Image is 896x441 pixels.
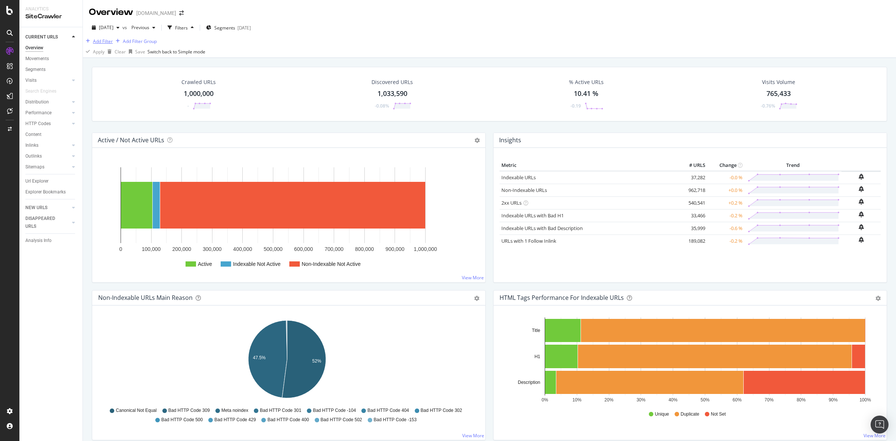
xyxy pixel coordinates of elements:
button: Apply [83,46,105,58]
div: Analysis Info [25,237,52,245]
text: 800,000 [355,246,374,252]
span: Meta noindex [221,407,248,414]
a: Indexable URLs with Bad Description [501,225,583,232]
h4: Insights [499,135,521,145]
button: [DATE] [89,22,122,34]
div: % Active URLs [569,78,604,86]
span: Unique [655,411,669,417]
td: 35,999 [677,222,707,235]
div: bell-plus [859,174,864,180]
span: Bad HTTP Code 301 [260,407,301,414]
span: Not Set [711,411,726,417]
a: View More [462,274,484,281]
button: Add Filter [83,37,113,46]
text: 100% [859,397,871,403]
td: +0.2 % [707,196,744,209]
a: Outlinks [25,152,70,160]
div: Movements [25,55,49,63]
div: A chart. [500,317,877,404]
text: H1 [535,354,541,359]
text: 52% [312,358,321,364]
a: Movements [25,55,77,63]
button: Clear [105,46,126,58]
td: 962,718 [677,184,707,196]
text: Title [532,328,541,333]
a: Segments [25,66,77,74]
div: Add Filter Group [123,38,157,44]
div: 1,000,000 [184,89,214,99]
a: 2xx URLs [501,199,522,206]
text: 20% [604,397,613,403]
a: Indexable URLs with Bad H1 [501,212,564,219]
text: 900,000 [386,246,405,252]
td: 37,282 [677,171,707,184]
div: Switch back to Simple mode [147,49,205,55]
a: Inlinks [25,142,70,149]
span: Bad HTTP Code 500 [161,417,203,423]
span: Canonical Not Equal [116,407,156,414]
span: Segments [214,25,235,31]
a: Content [25,131,77,139]
td: -0.2 % [707,209,744,222]
span: Bad HTTP Code -153 [374,417,417,423]
span: Bad HTTP Code 302 [421,407,462,414]
div: -0.19 [570,103,581,109]
button: Save [126,46,145,58]
a: View More [462,432,484,439]
div: [DATE] [237,25,251,31]
a: Sitemaps [25,163,70,171]
div: A chart. [98,317,476,404]
div: Visits Volume [762,78,795,86]
text: Description [518,380,540,385]
span: vs [122,24,128,31]
div: Segments [25,66,46,74]
span: Bad HTTP Code -104 [313,407,356,414]
div: Analytics [25,6,77,12]
th: Trend [744,160,841,171]
text: 50% [700,397,709,403]
a: HTTP Codes [25,120,70,128]
button: Switch back to Simple mode [145,46,208,58]
a: URLs with 1 Follow Inlink [501,237,556,244]
a: NEW URLS [25,204,70,212]
div: Add Filter [93,38,113,44]
text: Non-Indexable Not Active [302,261,361,267]
a: CURRENT URLS [25,33,70,41]
div: Content [25,131,41,139]
div: Visits [25,77,37,84]
div: gear [474,296,479,301]
div: Apply [93,49,105,55]
a: Non-Indexable URLs [501,187,547,193]
text: 1,000,000 [414,246,437,252]
span: Previous [128,24,149,31]
text: 700,000 [324,246,343,252]
div: Overview [89,6,133,19]
a: Distribution [25,98,70,106]
div: CURRENT URLS [25,33,58,41]
a: Url Explorer [25,177,77,185]
a: Explorer Bookmarks [25,188,77,196]
div: 765,433 [766,89,791,99]
div: bell-plus [859,211,864,217]
text: 300,000 [203,246,222,252]
td: -0.2 % [707,235,744,247]
text: 40% [669,397,678,403]
td: 540,541 [677,196,707,209]
text: Indexable Not Active [233,261,281,267]
a: Analysis Info [25,237,77,245]
a: Indexable URLs [501,174,536,181]
div: Outlinks [25,152,42,160]
td: -0.6 % [707,222,744,235]
td: +0.0 % [707,184,744,196]
div: -0.76% [761,103,775,109]
text: 400,000 [233,246,252,252]
th: Metric [500,160,677,171]
div: bell-plus [859,199,864,205]
div: Explorer Bookmarks [25,188,66,196]
td: 189,082 [677,235,707,247]
text: 80% [797,397,806,403]
div: HTTP Codes [25,120,51,128]
text: 0 [119,246,122,252]
text: Active [198,261,212,267]
div: Open Intercom Messenger [871,416,889,434]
